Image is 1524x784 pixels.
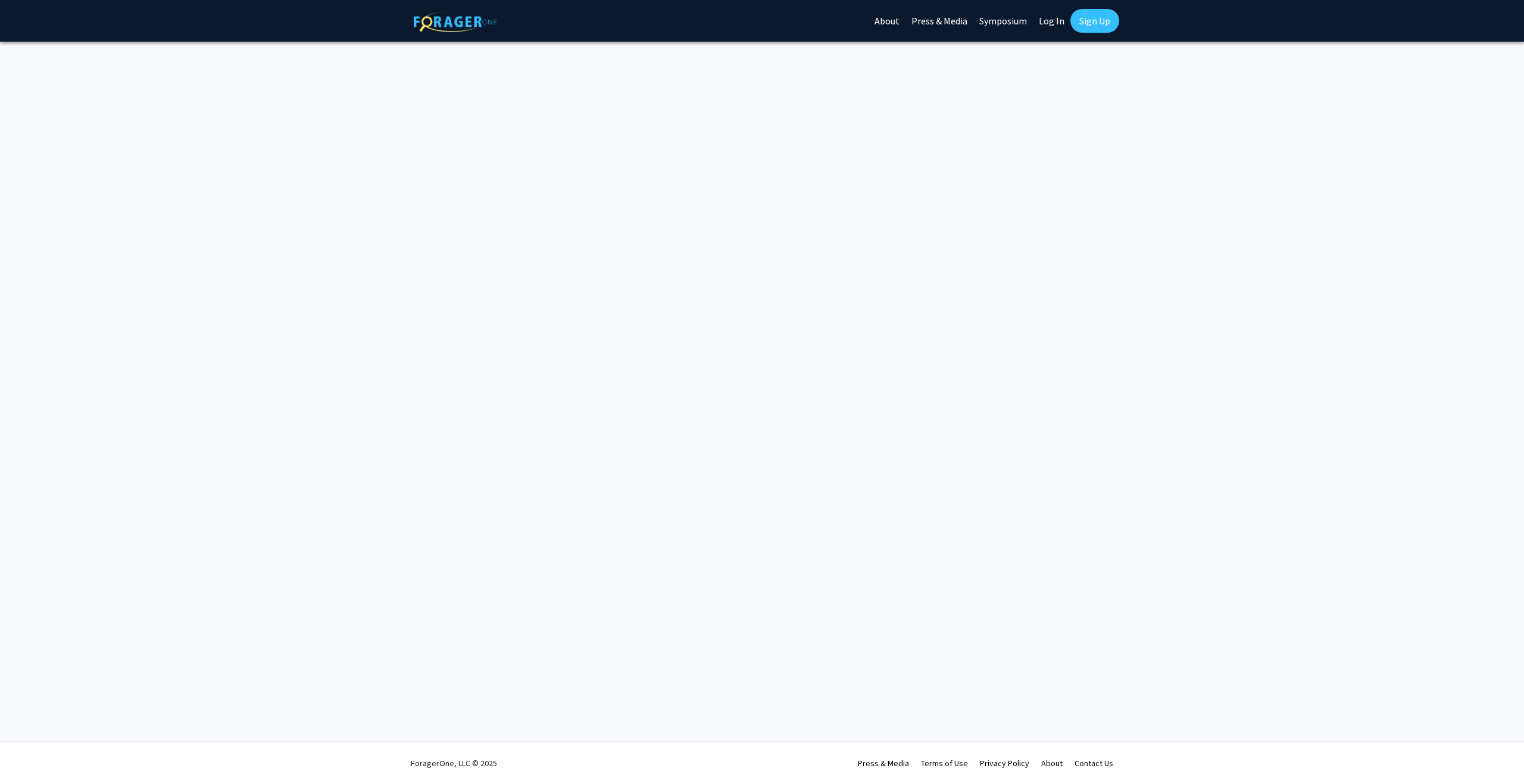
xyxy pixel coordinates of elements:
[1070,9,1119,33] a: Sign Up
[921,758,968,769] a: Terms of Use
[414,11,497,32] img: ForagerOne Logo
[1075,758,1113,769] a: Contact Us
[858,758,909,769] a: Press & Media
[1041,758,1063,769] a: About
[980,758,1029,769] a: Privacy Policy
[411,742,497,784] div: ForagerOne, LLC © 2025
